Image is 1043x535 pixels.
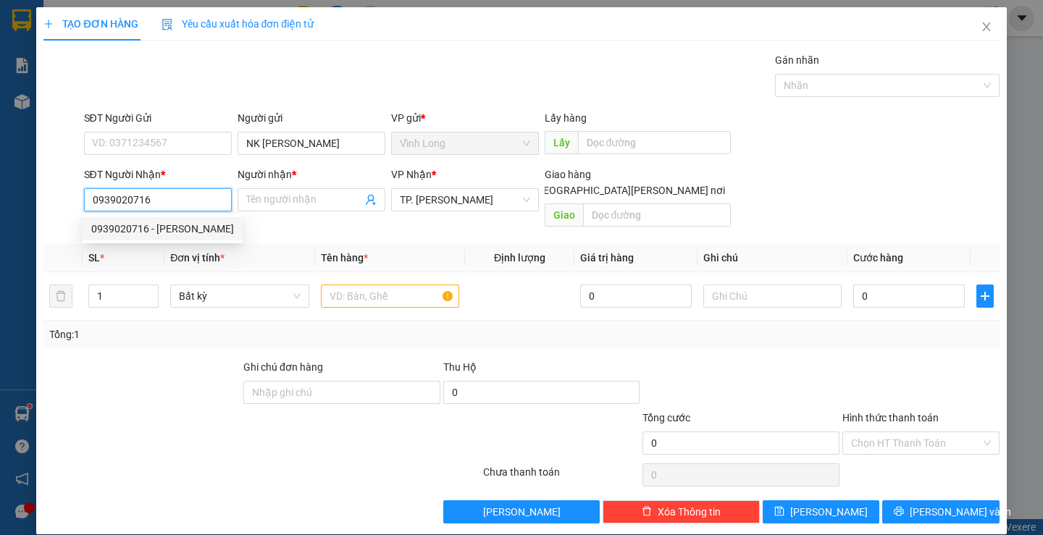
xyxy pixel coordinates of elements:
span: Giá trị hàng [580,252,634,264]
span: Thu rồi : [11,93,54,109]
div: 0939020716 - [PERSON_NAME] [91,221,234,237]
input: Ghi Chú [703,285,842,308]
div: 0931004728 [94,64,210,85]
span: Gửi: [12,14,35,29]
span: plus [977,290,993,302]
div: Vĩnh Long [12,12,84,47]
input: Ghi chú đơn hàng [243,381,440,404]
span: Xóa Thông tin [658,504,721,520]
button: Close [966,7,1007,48]
div: THÁI [94,47,210,64]
span: Bất kỳ [179,285,300,307]
span: Thu Hộ [443,361,477,373]
div: Người nhận [238,167,385,182]
div: 60.000 [11,93,86,126]
span: Lấy hàng [545,112,587,124]
button: plus [976,285,994,308]
span: VP Nhận [391,169,432,180]
label: Hình thức thanh toán [842,412,939,424]
span: printer [894,506,904,518]
div: TP. [PERSON_NAME] [94,12,210,47]
div: VP gửi [391,110,539,126]
label: Gán nhãn [775,54,819,66]
span: [GEOGRAPHIC_DATA][PERSON_NAME] nơi [527,182,731,198]
span: Giao hàng [545,169,591,180]
span: user-add [365,194,377,206]
label: Ghi chú đơn hàng [243,361,323,373]
span: TP. Hồ Chí Minh [400,189,530,211]
span: [PERSON_NAME] và In [910,504,1011,520]
button: save[PERSON_NAME] [763,500,879,523]
button: printer[PERSON_NAME] và In [882,500,999,523]
input: VD: Bàn, Ghế [321,285,459,308]
span: Giao [545,203,583,227]
span: Tên hàng [321,252,368,264]
span: Nhận: [94,14,129,29]
button: [PERSON_NAME] [443,500,600,523]
div: Tổng: 1 [49,327,403,342]
img: icon [162,19,173,30]
span: delete [642,506,652,518]
input: Dọc đường [578,131,731,154]
span: Lấy [545,131,578,154]
div: Người gửi [238,110,385,126]
span: [PERSON_NAME] [483,504,561,520]
span: SL [88,252,100,264]
span: Yêu cầu xuất hóa đơn điện tử [162,18,314,30]
span: save [774,506,784,518]
span: Tổng cước [642,412,690,424]
span: plus [43,19,54,29]
span: Đơn vị tính [170,252,225,264]
button: deleteXóa Thông tin [603,500,760,523]
th: Ghi chú [698,244,847,272]
span: close [981,21,992,33]
div: Chưa thanh toán [482,464,642,489]
span: TẠO ĐƠN HÀNG [43,18,138,30]
span: [PERSON_NAME] [790,504,868,520]
span: Định lượng [494,252,545,264]
div: 0939020716 - CHÚ NĂM [83,217,243,240]
input: Dọc đường [583,203,731,227]
button: delete [49,285,72,308]
span: Cước hàng [853,252,903,264]
div: SĐT Người Gửi [84,110,232,126]
input: 0 [580,285,692,308]
span: Vĩnh Long [400,132,530,154]
div: SĐT Người Nhận [84,167,232,182]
